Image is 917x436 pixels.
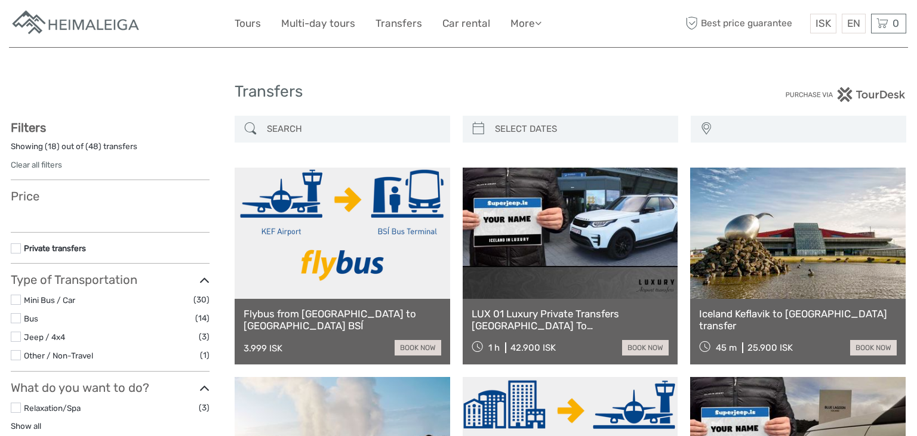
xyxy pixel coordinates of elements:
input: SELECT DATES [490,119,672,140]
h1: Transfers [235,82,682,101]
h3: What do you want to do? [11,381,210,395]
span: (1) [200,348,210,362]
div: 25.900 ISK [747,342,793,353]
img: PurchaseViaTourDesk.png [785,87,906,102]
span: 45 m [716,342,737,353]
a: Other / Non-Travel [24,351,93,360]
span: (3) [199,330,210,344]
a: Relaxation/Spa [24,403,81,413]
div: EN [842,14,866,33]
a: More [510,15,541,32]
h3: Type of Transportation [11,273,210,287]
a: Bus [24,314,38,323]
a: LUX 01 Luxury Private Transfers [GEOGRAPHIC_DATA] To [GEOGRAPHIC_DATA] [472,308,669,332]
div: Showing ( ) out of ( ) transfers [11,141,210,159]
a: Flybus from [GEOGRAPHIC_DATA] to [GEOGRAPHIC_DATA] BSÍ [244,308,441,332]
h3: Price [11,189,210,203]
label: 48 [88,141,99,152]
a: Clear all filters [11,160,62,169]
a: Private transfers [24,243,86,253]
a: Car rental [442,15,490,32]
a: Tours [235,15,261,32]
a: Multi-day tours [281,15,355,32]
div: 42.900 ISK [510,342,556,353]
input: SEARCH [262,119,444,140]
label: 18 [48,141,57,152]
a: Jeep / 4x4 [24,332,65,342]
span: 0 [891,17,901,29]
a: Mini Bus / Car [24,295,75,305]
span: (30) [193,293,210,307]
span: (14) [195,311,210,325]
a: Transfers [376,15,422,32]
a: Show all [11,421,41,431]
img: Apartments in Reykjavik [11,9,142,38]
a: book now [850,340,897,355]
div: 3.999 ISK [244,343,282,354]
a: book now [395,340,441,355]
a: Iceland Keflavik to [GEOGRAPHIC_DATA] transfer [699,308,897,332]
a: book now [622,340,669,355]
span: ISK [816,17,831,29]
span: (3) [199,401,210,415]
strong: Filters [11,120,46,135]
span: 1 h [488,342,500,353]
span: Best price guarantee [682,14,807,33]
